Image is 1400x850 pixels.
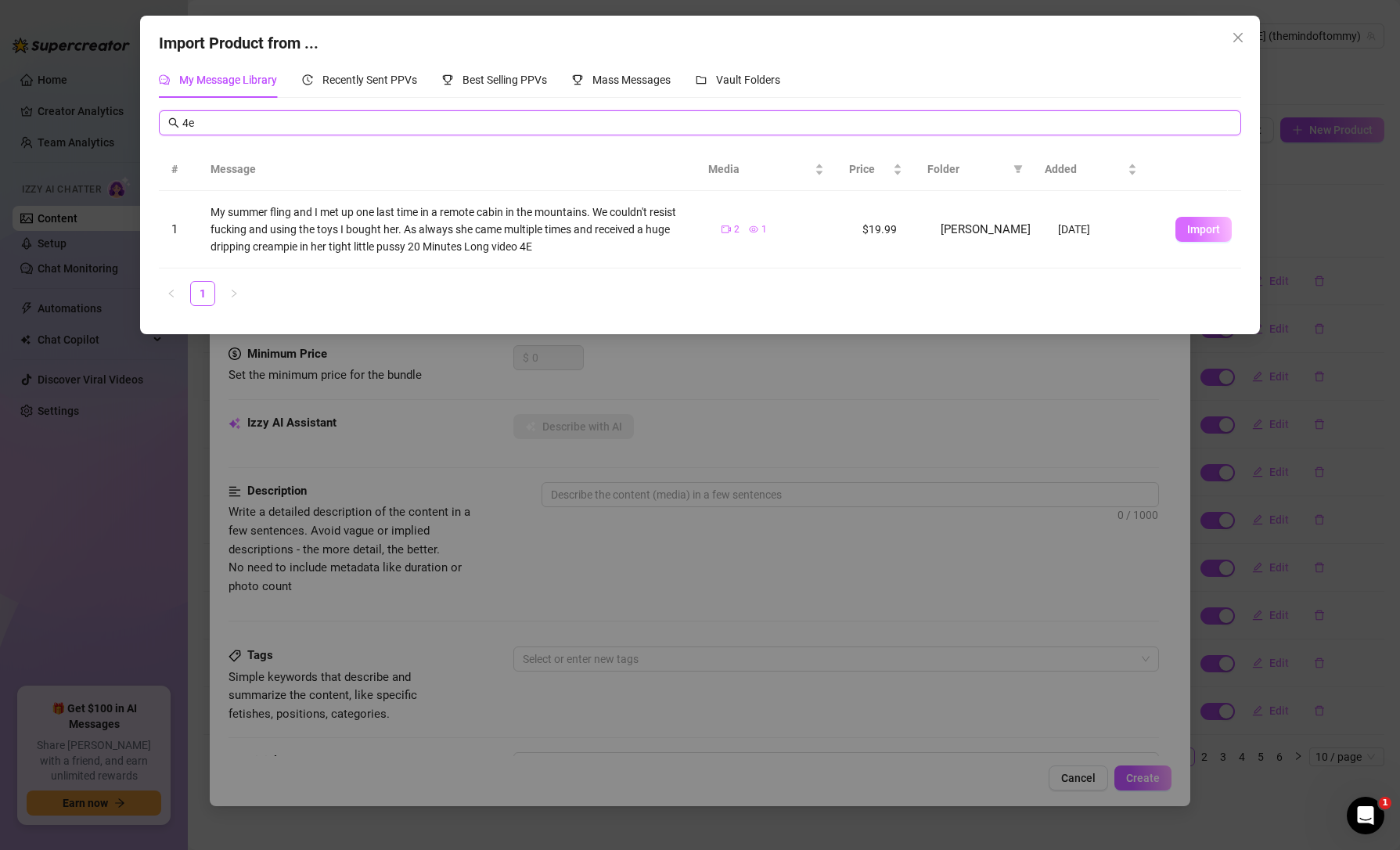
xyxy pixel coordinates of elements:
th: # [159,148,198,191]
span: Price [849,160,890,178]
span: Mass Messages [592,74,671,86]
span: eye [749,225,758,234]
span: Added [1045,160,1125,178]
span: Best Selling PPVs [462,74,547,86]
span: 1 [761,222,767,237]
span: right [229,289,239,298]
div: My summer fling and I met up one last time in a remote cabin in the mountains. We couldn't resist... [211,203,696,255]
button: right [221,281,247,306]
button: Import [1175,217,1232,242]
span: Import Product from ... [159,34,319,52]
button: left [159,281,184,306]
li: Previous Page [159,281,184,306]
span: close [1232,31,1244,44]
span: filter [1010,157,1026,181]
input: Search templates... [182,114,1232,131]
span: 1 [171,222,178,236]
span: 2 [734,222,740,237]
button: Close [1225,25,1251,50]
span: search [168,117,179,128]
span: comment [159,74,170,85]
span: left [167,289,176,298]
th: Added [1032,148,1150,191]
li: 1 [190,281,215,306]
span: video-camera [722,225,731,234]
li: Next Page [221,281,247,306]
span: filter [1013,164,1023,174]
span: Media [708,160,812,178]
span: folder [696,74,707,85]
span: trophy [442,74,453,85]
td: [DATE] [1046,191,1163,268]
span: Close [1225,31,1251,44]
a: 1 [191,282,214,305]
span: My Message Library [179,74,277,86]
span: [PERSON_NAME] [941,222,1031,236]
span: trophy [572,74,583,85]
span: Import [1187,223,1220,236]
span: history [302,74,313,85]
th: Price [837,148,915,191]
td: $19.99 [850,191,928,268]
th: Message [198,148,696,191]
span: 1 [1379,797,1391,809]
span: Vault Folders [716,74,780,86]
span: Recently Sent PPVs [322,74,417,86]
span: Folder [927,160,1007,178]
iframe: Intercom live chat [1347,797,1384,834]
th: Media [696,148,837,191]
